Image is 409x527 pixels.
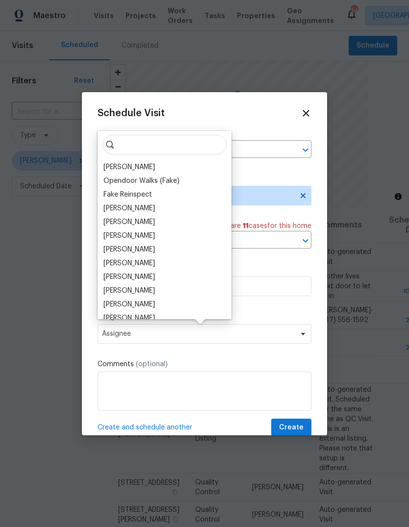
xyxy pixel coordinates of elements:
[103,258,155,268] div: [PERSON_NAME]
[103,176,179,186] div: Opendoor Walks (Fake)
[103,217,155,227] div: [PERSON_NAME]
[98,108,165,118] span: Schedule Visit
[279,422,304,434] span: Create
[299,234,312,248] button: Open
[103,162,155,172] div: [PERSON_NAME]
[103,190,152,200] div: Fake Reinspect
[103,245,155,254] div: [PERSON_NAME]
[103,313,155,323] div: [PERSON_NAME]
[136,361,168,368] span: (optional)
[212,221,311,231] span: There are case s for this home
[271,419,311,437] button: Create
[301,108,311,119] span: Close
[103,231,155,241] div: [PERSON_NAME]
[243,223,249,229] span: 11
[103,300,155,309] div: [PERSON_NAME]
[299,143,312,157] button: Open
[98,130,311,140] label: Home
[103,286,155,296] div: [PERSON_NAME]
[98,359,311,369] label: Comments
[103,203,155,213] div: [PERSON_NAME]
[98,423,192,432] span: Create and schedule another
[103,272,155,282] div: [PERSON_NAME]
[102,330,294,338] span: Assignee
